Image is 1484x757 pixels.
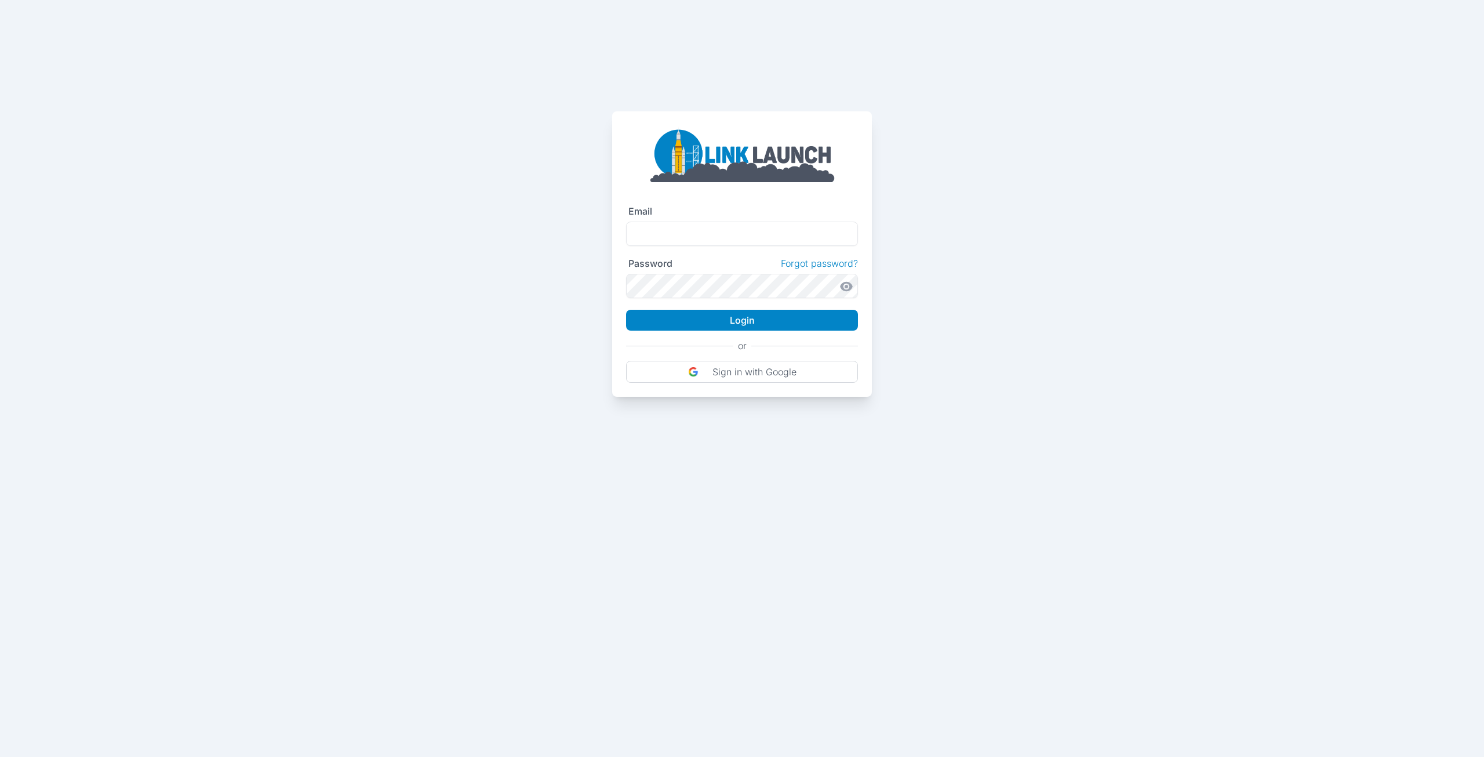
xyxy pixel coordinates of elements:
p: Sign in with Google [712,366,796,378]
label: Email [628,205,652,217]
button: Sign in with Google [626,361,858,383]
p: or [738,340,747,352]
label: Password [628,258,672,269]
img: linklaunch_big.2e5cdd30.png [649,125,835,182]
button: Login [626,310,858,331]
a: Forgot password? [781,258,858,269]
img: DIz4rYaBO0VM93JpwbwaJtqNfEsbwZFgEL50VtgcJLBV6wK9aKtfd+cEkvuBfcC37k9h8VGR+csPdltgAAAABJRU5ErkJggg== [688,367,699,377]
